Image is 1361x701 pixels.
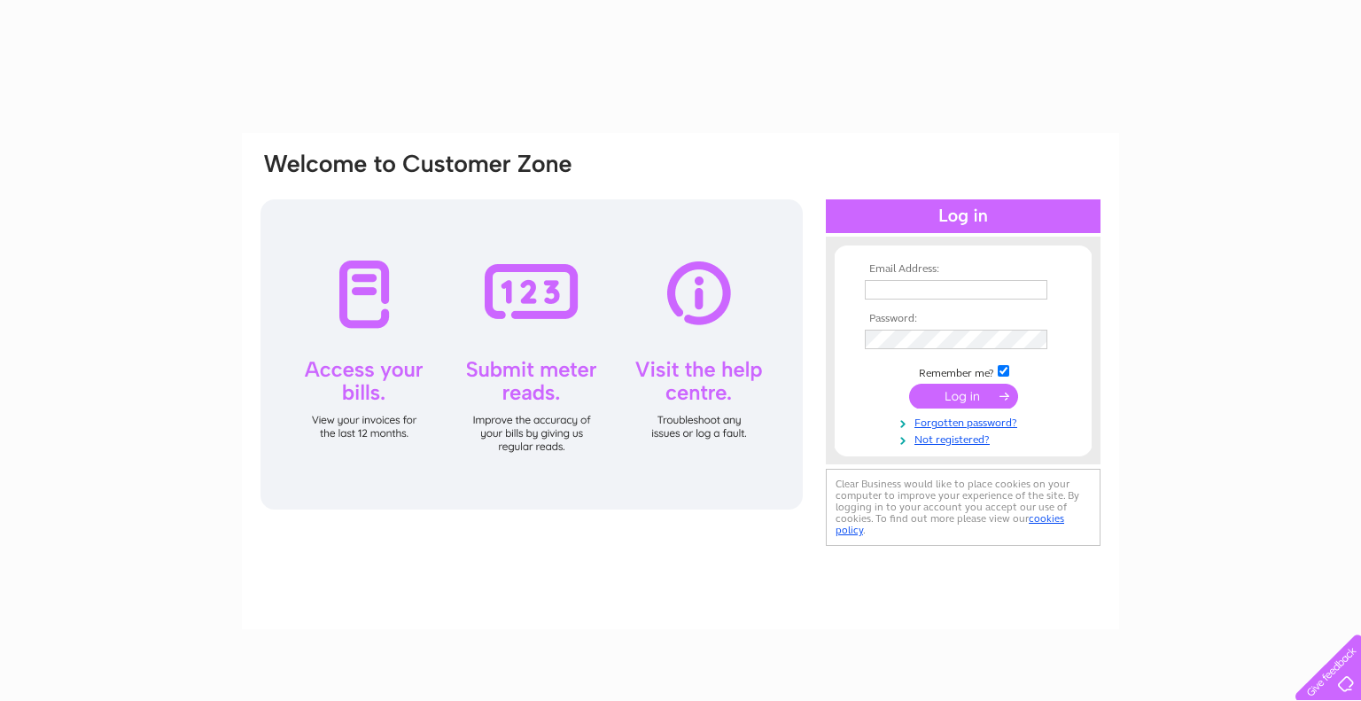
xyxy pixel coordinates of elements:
a: Not registered? [865,430,1066,447]
a: Forgotten password? [865,413,1066,430]
a: cookies policy [836,512,1064,536]
td: Remember me? [860,362,1066,380]
th: Email Address: [860,263,1066,276]
input: Submit [909,384,1018,409]
th: Password: [860,313,1066,325]
div: Clear Business would like to place cookies on your computer to improve your experience of the sit... [826,469,1100,546]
